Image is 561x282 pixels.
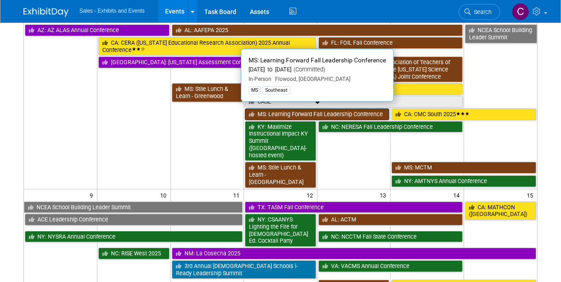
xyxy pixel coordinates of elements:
span: 15 [526,189,537,201]
a: AL: ACTM [318,214,463,226]
span: 11 [232,189,244,201]
a: TX: TASM Fall Conference [245,202,463,213]
span: Flowood, [GEOGRAPHIC_DATA] [271,76,350,82]
span: In-Person [248,76,271,82]
div: MS [248,86,261,94]
a: [GEOGRAPHIC_DATA]: [US_STATE] Assessment Conference [98,56,316,68]
a: NCEA School Building Leader Summit [24,202,243,213]
a: MS: Stile Lunch & Learn - [GEOGRAPHIC_DATA] [245,162,316,188]
a: AL: AAFEPA 2025 [172,24,463,36]
a: AZ: AZ ALAS Annual Conference [25,24,170,36]
span: MS: Learning Forward Fall Leadership Conference [248,56,386,64]
a: VA: VACMS Annual Conference [318,260,463,272]
div: [DATE] to [DATE] [248,66,386,74]
a: Search [459,4,500,20]
a: 3rd Annual [DEMOGRAPHIC_DATA] Schools i-Ready Leadership Summit [172,260,316,279]
a: FL: FOIL Fall Conference [318,37,463,49]
a: MS: Stile Lunch & Learn - Greenwood [172,83,243,102]
span: Sales - Exhibits and Events [79,8,145,14]
span: 9 [89,189,97,201]
a: MS: MCTM [391,162,536,174]
img: Christine Lurz [512,3,529,20]
div: Southeast [262,86,290,94]
span: 12 [306,189,317,201]
a: CA: CERA ([US_STATE] Educational Research Association) 2025 Annual Conference [98,37,316,56]
img: ExhibitDay [23,8,69,17]
span: 14 [452,189,464,201]
a: ACE Leadership Conference [25,214,243,226]
a: NM: La Cosecha 2025 [172,248,536,259]
a: MS: Learning Forward Fall Leadership Conference [245,108,389,120]
a: NY: CSAANYS Lighting the Fire for [DEMOGRAPHIC_DATA] Ed. Cocktail Party [245,214,316,247]
a: NC: NCCTM Fall State Conference [318,231,463,243]
span: Search [471,9,492,15]
a: NCEA School Building Leader Summit [465,24,537,43]
span: 13 [379,189,390,201]
a: NC: NERESA Fall Leadership Conference [318,121,463,133]
a: NY: NYSRA Annual Conference [25,231,243,243]
a: KY: Maximize Instructional Impact KY Summit ([GEOGRAPHIC_DATA]-hosted event) [245,121,316,161]
span: 10 [159,189,170,201]
a: NC: RISE West 2025 [98,248,170,259]
a: CA: CMC South 2025 [391,108,536,120]
span: (Committed) [291,66,325,73]
a: NY: AMTNYS Annual Conference [391,175,536,187]
a: CA: MATHCON ([GEOGRAPHIC_DATA]) [465,202,536,220]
